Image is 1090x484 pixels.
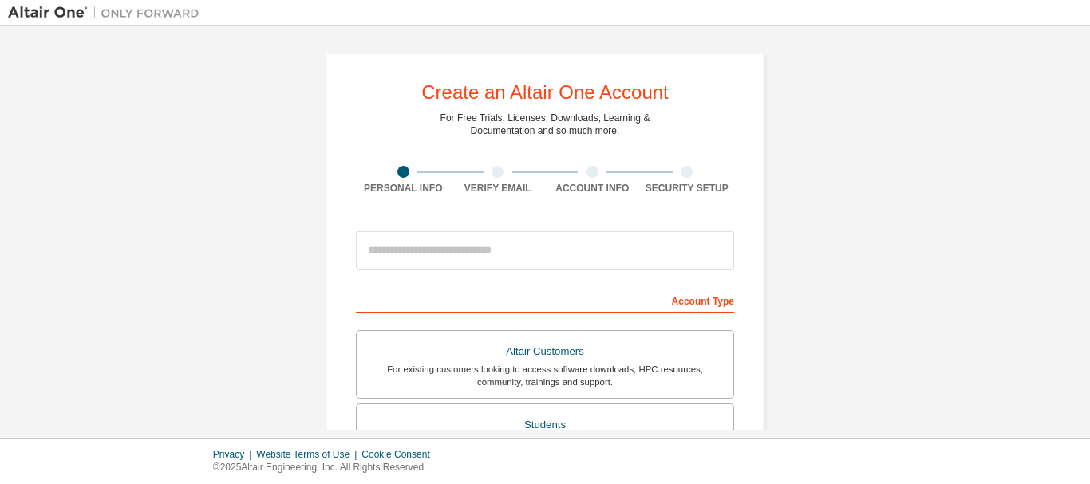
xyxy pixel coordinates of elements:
[366,340,724,363] div: Altair Customers
[213,448,256,461] div: Privacy
[421,83,669,102] div: Create an Altair One Account
[440,112,650,137] div: For Free Trials, Licenses, Downloads, Learning & Documentation and so much more.
[356,287,734,313] div: Account Type
[356,182,451,195] div: Personal Info
[366,414,724,436] div: Students
[8,5,207,21] img: Altair One
[361,448,439,461] div: Cookie Consent
[256,448,361,461] div: Website Terms of Use
[366,363,724,388] div: For existing customers looking to access software downloads, HPC resources, community, trainings ...
[640,182,735,195] div: Security Setup
[545,182,640,195] div: Account Info
[213,461,440,474] p: © 2025 Altair Engineering, Inc. All Rights Reserved.
[451,182,546,195] div: Verify Email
